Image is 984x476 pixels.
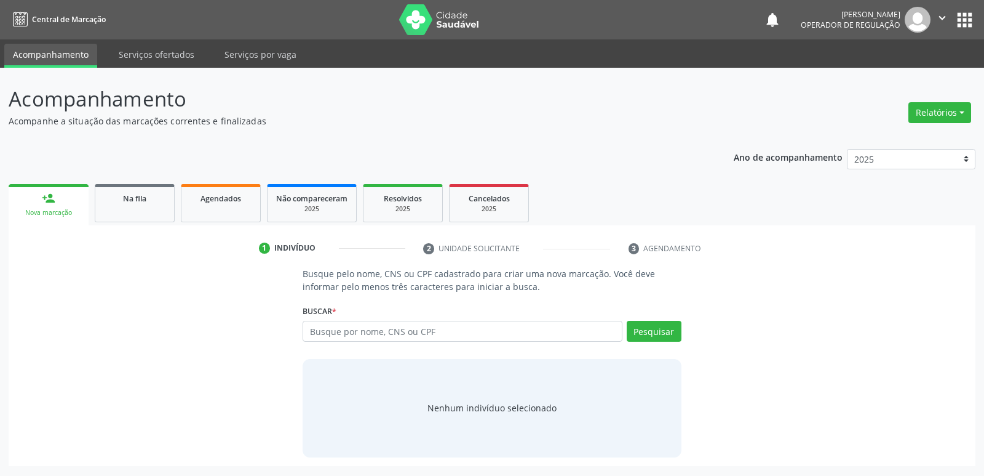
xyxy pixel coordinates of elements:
div: 1 [259,243,270,254]
div: 2025 [458,204,520,214]
span: Central de Marcação [32,14,106,25]
label: Buscar [303,302,336,321]
div: 2025 [276,204,347,214]
img: img [905,7,930,33]
span: Não compareceram [276,193,347,204]
span: Na fila [123,193,146,204]
p: Acompanhe a situação das marcações correntes e finalizadas [9,115,685,127]
button: apps [954,9,975,31]
span: Agendados [200,193,241,204]
p: Acompanhamento [9,84,685,115]
button: Pesquisar [627,321,681,342]
p: Ano de acompanhamento [734,149,843,164]
a: Serviços ofertados [110,44,203,65]
div: Nenhum indivíduo selecionado [427,401,557,414]
a: Central de Marcação [9,9,106,30]
button:  [930,7,954,33]
span: Resolvidos [384,193,422,204]
span: Cancelados [469,193,510,204]
div: Indivíduo [274,243,315,254]
div: person_add [42,192,55,205]
button: notifications [764,11,781,28]
input: Busque por nome, CNS ou CPF [303,321,622,342]
div: Nova marcação [17,208,80,217]
i:  [935,11,949,25]
a: Serviços por vaga [216,44,305,65]
div: [PERSON_NAME] [801,9,900,20]
div: 2025 [372,204,434,214]
span: Operador de regulação [801,20,900,30]
button: Relatórios [908,102,971,123]
a: Acompanhamento [4,44,97,68]
p: Busque pelo nome, CNS ou CPF cadastrado para criar uma nova marcação. Você deve informar pelo men... [303,267,681,293]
